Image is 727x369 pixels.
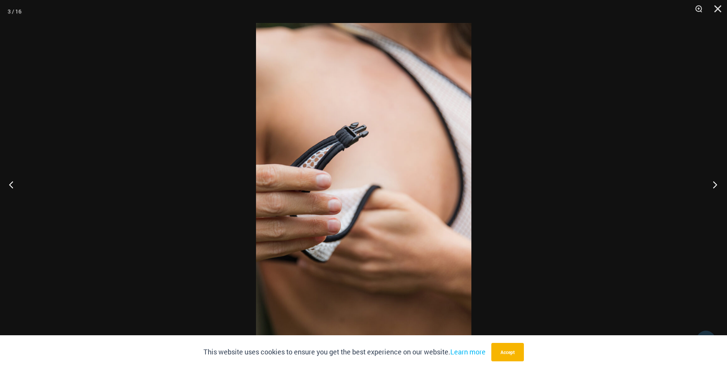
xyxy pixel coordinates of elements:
[698,165,727,204] button: Next
[8,6,21,17] div: 3 / 16
[256,23,471,346] img: Trade Winds IvoryInk 384 Top 03
[450,347,486,356] a: Learn more
[203,346,486,358] p: This website uses cookies to ensure you get the best experience on our website.
[491,343,524,361] button: Accept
